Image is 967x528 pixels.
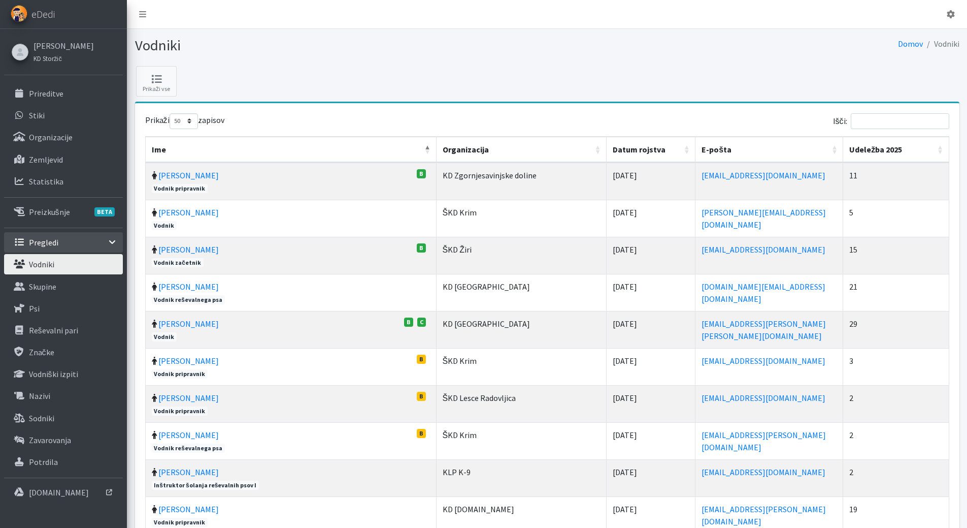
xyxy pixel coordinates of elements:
[29,207,70,217] p: Preizkušnje
[29,110,45,120] p: Stiki
[158,319,219,329] a: [PERSON_NAME]
[29,487,89,498] p: [DOMAIN_NAME]
[4,342,123,362] a: Značke
[31,7,55,22] span: eDedi
[843,274,949,311] td: 21
[417,169,426,178] span: B
[34,54,62,63] small: KD Storžič
[4,202,123,222] a: PreizkušnjeBETA
[702,393,825,403] a: [EMAIL_ADDRESS][DOMAIN_NAME]
[4,408,123,428] a: Sodniki
[158,170,219,180] a: [PERSON_NAME]
[417,243,426,253] span: B
[437,274,607,311] td: KD [GEOGRAPHIC_DATA]
[4,127,123,147] a: Organizacije
[29,282,56,292] p: Skupine
[136,66,177,97] a: Prikaži vse
[158,430,219,440] a: [PERSON_NAME]
[146,137,437,163] th: Ime: vključite za padajoči sort
[152,369,208,379] span: Vodnik pripravnik
[4,171,123,192] a: Statistika
[607,459,695,496] td: [DATE]
[4,83,123,104] a: Prireditve
[607,137,695,163] th: Datum rojstva: vključite za naraščujoči sort
[4,276,123,297] a: Skupine
[607,163,695,200] td: [DATE]
[29,259,54,269] p: Vodniki
[417,355,426,364] span: B
[437,237,607,274] td: ŠKD Žiri
[702,244,825,255] a: [EMAIL_ADDRESS][DOMAIN_NAME]
[607,311,695,348] td: [DATE]
[843,137,949,163] th: Udeležba 2025: vključite za naraščujoči sort
[898,39,923,49] a: Domov
[843,385,949,422] td: 2
[4,254,123,274] a: Vodniki
[843,237,949,274] td: 15
[843,459,949,496] td: 2
[29,176,63,187] p: Statistika
[94,207,115,216] span: BETA
[437,385,607,422] td: ŠKD Lesce Radovljica
[152,407,208,416] span: Vodnik pripravnik
[158,244,219,255] a: [PERSON_NAME]
[145,113,224,129] label: Prikaži zapisov
[4,364,123,384] a: Vodniški izpiti
[437,459,607,496] td: KLP K-9
[152,444,225,453] span: Vodnik reševalnega psa
[923,37,959,51] li: Vodniki
[158,207,219,218] a: [PERSON_NAME]
[4,105,123,126] a: Stiki
[437,137,607,163] th: Organizacija: vključite za naraščujoči sort
[158,504,219,514] a: [PERSON_NAME]
[607,274,695,311] td: [DATE]
[843,200,949,237] td: 5
[152,184,208,193] span: Vodnik pripravnik
[607,237,695,274] td: [DATE]
[4,320,123,340] a: Reševalni pari
[29,369,78,379] p: Vodniški izpiti
[29,435,71,445] p: Zavarovanja
[437,311,607,348] td: KD [GEOGRAPHIC_DATA]
[4,452,123,472] a: Potrdila
[34,40,94,52] a: [PERSON_NAME]
[29,413,54,423] p: Sodniki
[29,154,63,165] p: Zemljevid
[702,504,826,526] a: [EMAIL_ADDRESS][PERSON_NAME][DOMAIN_NAME]
[4,232,123,253] a: Pregledi
[417,429,426,438] span: B
[170,113,198,129] select: Prikažizapisov
[29,325,78,335] p: Reševalni pari
[437,422,607,459] td: ŠKD Krim
[29,347,54,357] p: Značke
[851,113,949,129] input: Išči:
[702,282,825,304] a: [DOMAIN_NAME][EMAIL_ADDRESS][DOMAIN_NAME]
[607,422,695,459] td: [DATE]
[702,356,825,366] a: [EMAIL_ADDRESS][DOMAIN_NAME]
[152,258,204,267] span: Vodnik začetnik
[4,298,123,319] a: Psi
[29,237,58,247] p: Pregledi
[29,391,50,401] p: Nazivi
[607,200,695,237] td: [DATE]
[135,37,544,54] h1: Vodniki
[607,348,695,385] td: [DATE]
[607,385,695,422] td: [DATE]
[702,319,826,341] a: [EMAIL_ADDRESS][PERSON_NAME][PERSON_NAME][DOMAIN_NAME]
[4,430,123,450] a: Zavarovanja
[404,318,413,327] span: B
[4,482,123,503] a: [DOMAIN_NAME]
[437,200,607,237] td: ŠKD Krim
[437,163,607,200] td: KD Zgornjesavinjske doline
[29,132,73,142] p: Organizacije
[417,318,426,327] span: C
[4,386,123,406] a: Nazivi
[702,467,825,477] a: [EMAIL_ADDRESS][DOMAIN_NAME]
[11,5,27,22] img: eDedi
[158,393,219,403] a: [PERSON_NAME]
[152,221,177,230] span: Vodnik
[702,170,825,180] a: [EMAIL_ADDRESS][DOMAIN_NAME]
[152,332,177,341] span: Vodnik
[152,481,259,490] span: Inštruktor šolanja reševalnih psov I
[29,457,58,467] p: Potrdila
